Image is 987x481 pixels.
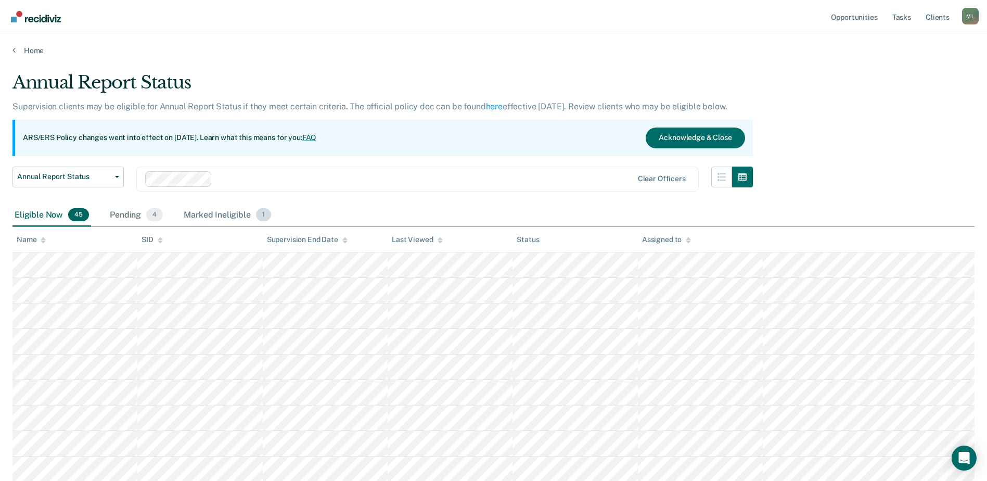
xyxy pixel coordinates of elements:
p: Supervision clients may be eligible for Annual Report Status if they meet certain criteria. The o... [12,102,727,111]
div: M L [962,8,979,24]
span: Annual Report Status [17,172,111,181]
div: Last Viewed [392,235,442,244]
a: Home [12,46,975,55]
div: Open Intercom Messenger [952,446,977,471]
div: Annual Report Status [12,72,753,102]
span: 4 [146,208,163,222]
div: SID [142,235,163,244]
div: Pending4 [108,204,165,227]
div: Name [17,235,46,244]
div: Eligible Now45 [12,204,91,227]
p: ARS/ERS Policy changes went into effect on [DATE]. Learn what this means for you: [23,133,316,143]
span: 1 [256,208,271,222]
button: Profile dropdown button [962,8,979,24]
img: Recidiviz [11,11,61,22]
div: Status [517,235,539,244]
button: Acknowledge & Close [646,128,745,148]
div: Marked Ineligible1 [182,204,273,227]
div: Assigned to [642,235,691,244]
a: FAQ [302,133,317,142]
button: Annual Report Status [12,167,124,187]
div: Supervision End Date [267,235,348,244]
a: here [486,102,503,111]
div: Clear officers [638,174,686,183]
span: 45 [68,208,89,222]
